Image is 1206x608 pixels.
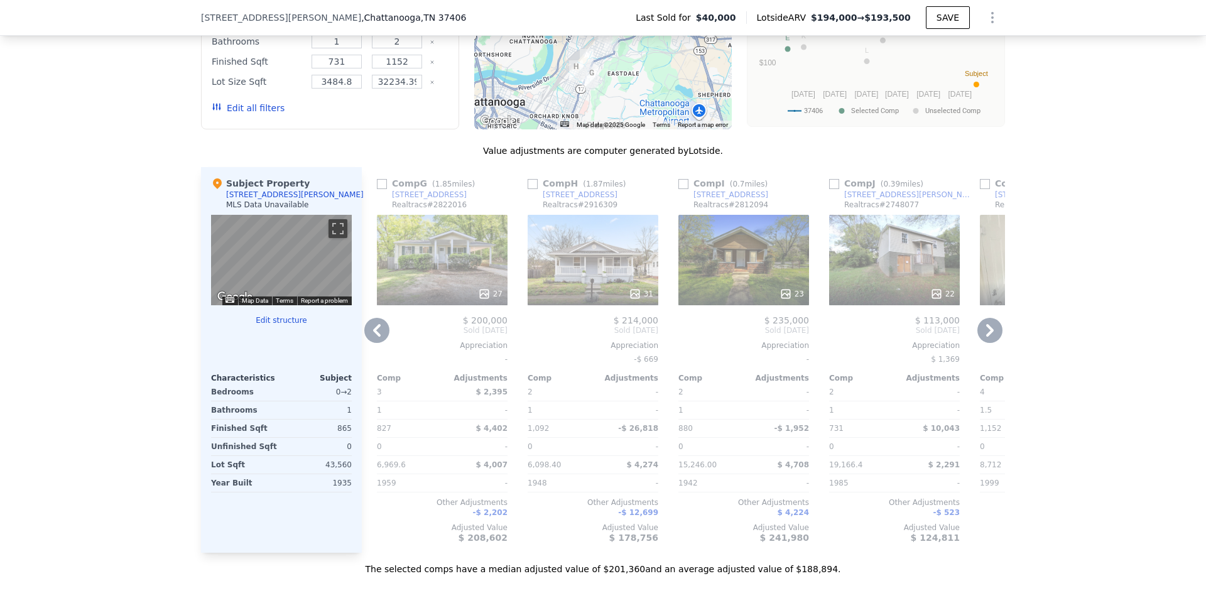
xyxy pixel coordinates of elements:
div: Adjusted Value [980,523,1111,533]
text: [DATE] [885,90,909,99]
span: $ 4,007 [476,460,508,469]
button: Clear [430,60,435,65]
a: [STREET_ADDRESS] [980,190,1070,200]
div: Adjusted Value [829,523,960,533]
button: Toggle fullscreen view [329,219,347,238]
span: 2 [678,388,683,396]
text: 37406 [804,107,823,115]
div: Realtracs # 2812094 [693,200,768,210]
div: - [746,401,809,419]
button: Edit structure [211,315,352,325]
div: Adjustments [894,373,960,383]
div: Bedrooms [211,383,279,401]
div: Appreciation [980,340,1111,350]
div: Comp [528,373,593,383]
div: Comp H [528,177,631,190]
div: - [897,474,960,492]
span: 1.85 [435,180,452,188]
span: 1,092 [528,424,549,433]
span: $ 2,291 [928,460,960,469]
div: Year Built [211,474,279,492]
span: 1.87 [586,180,603,188]
button: Map Data [242,296,268,305]
div: 22 [930,288,955,300]
div: Comp I [678,177,773,190]
div: 1935 [284,474,352,492]
div: Characteristics [211,373,281,383]
span: $ 1,369 [931,355,960,364]
div: - [445,401,508,419]
span: -$ 26,818 [618,424,658,433]
div: Comp [980,373,1045,383]
div: - [678,350,809,368]
span: $ 124,811 [911,533,960,543]
div: Other Adjustments [678,497,809,508]
span: ( miles) [725,180,773,188]
span: Lotside ARV [757,11,811,24]
span: 0 [980,442,985,451]
div: 1959 [377,474,440,492]
span: Sold [DATE] [678,325,809,335]
div: Adjustments [593,373,658,383]
span: $ 4,402 [476,424,508,433]
span: $40,000 [696,11,736,24]
span: 8,712 [980,460,1001,469]
span: 0 [678,442,683,451]
div: Other Adjustments [829,497,960,508]
div: [STREET_ADDRESS][PERSON_NAME] [844,190,975,200]
span: 2 [528,388,533,396]
span: -$ 1,952 [774,424,809,433]
button: Clear [430,40,435,45]
text: $100 [759,58,776,67]
div: 27 [478,288,503,300]
div: - [595,438,658,455]
div: Appreciation [377,340,508,350]
div: - [445,438,508,455]
button: Show Options [980,5,1005,30]
a: [STREET_ADDRESS] [528,190,617,200]
span: $193,500 [864,13,911,23]
text: [DATE] [855,90,879,99]
div: Lot Sqft [211,456,279,474]
span: $ 4,274 [627,460,658,469]
span: 827 [377,424,391,433]
img: Google [477,113,519,129]
div: 865 [284,420,352,437]
span: 6,969.6 [377,460,406,469]
div: Realtracs # 2748077 [844,200,919,210]
div: 1504 N Orchard Knob Ave [569,60,583,82]
div: 0 [284,438,352,455]
a: Open this area in Google Maps (opens a new window) [214,289,256,305]
div: Comp G [377,177,480,190]
span: 0 [377,442,382,451]
a: [STREET_ADDRESS] [377,190,467,200]
text: K [801,32,807,40]
div: Realtracs # 2916309 [543,200,617,210]
div: [STREET_ADDRESS] [392,190,467,200]
text: [DATE] [823,90,847,99]
div: - [595,474,658,492]
text: [DATE] [948,90,972,99]
span: 0.39 [883,180,900,188]
span: $ 4,224 [778,508,809,517]
div: Subject [281,373,352,383]
div: MLS Data Unavailable [226,200,309,210]
div: - [377,350,508,368]
div: 1 [284,401,352,419]
div: [STREET_ADDRESS][PERSON_NAME] [226,190,364,200]
div: Finished Sqft [211,420,279,437]
span: 3 [377,388,382,396]
span: 2 [829,388,834,396]
span: -$ 2,202 [473,508,508,517]
a: Open this area in Google Maps (opens a new window) [477,113,519,129]
span: -$ 669 [634,355,658,364]
div: 1985 [829,474,892,492]
span: Map data ©2025 Google [577,121,645,128]
div: 1 [829,401,892,419]
a: Terms [276,297,293,304]
div: Finished Sqft [212,53,304,70]
div: 1999 [980,474,1043,492]
span: ( miles) [578,180,631,188]
div: Other Adjustments [980,497,1111,508]
div: [STREET_ADDRESS] [543,190,617,200]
